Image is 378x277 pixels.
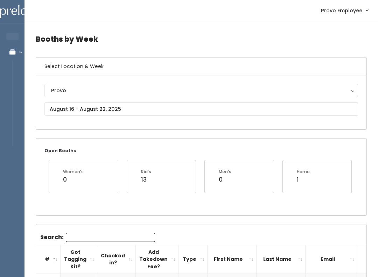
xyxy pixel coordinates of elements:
[51,87,351,94] div: Provo
[44,148,76,154] small: Open Booths
[61,245,97,274] th: Got Tagging Kit?: activate to sort column ascending
[36,245,61,274] th: #: activate to sort column descending
[178,245,208,274] th: Type: activate to sort column ascending
[208,245,257,274] th: First Name: activate to sort column ascending
[141,169,151,175] div: Kid's
[314,3,375,18] a: Provo Employee
[219,169,231,175] div: Men's
[63,169,84,175] div: Women's
[36,29,367,49] h4: Booths by Week
[44,102,358,116] input: August 16 - August 22, 2025
[219,175,231,184] div: 0
[257,245,306,274] th: Last Name: activate to sort column ascending
[297,169,310,175] div: Home
[297,175,310,184] div: 1
[136,245,178,274] th: Add Takedown Fee?: activate to sort column ascending
[141,175,151,184] div: 13
[66,233,155,242] input: Search:
[321,7,362,14] span: Provo Employee
[36,58,366,75] h6: Select Location & Week
[40,233,155,242] label: Search:
[97,245,136,274] th: Checked in?: activate to sort column ascending
[306,245,357,274] th: Email: activate to sort column ascending
[44,84,358,97] button: Provo
[63,175,84,184] div: 0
